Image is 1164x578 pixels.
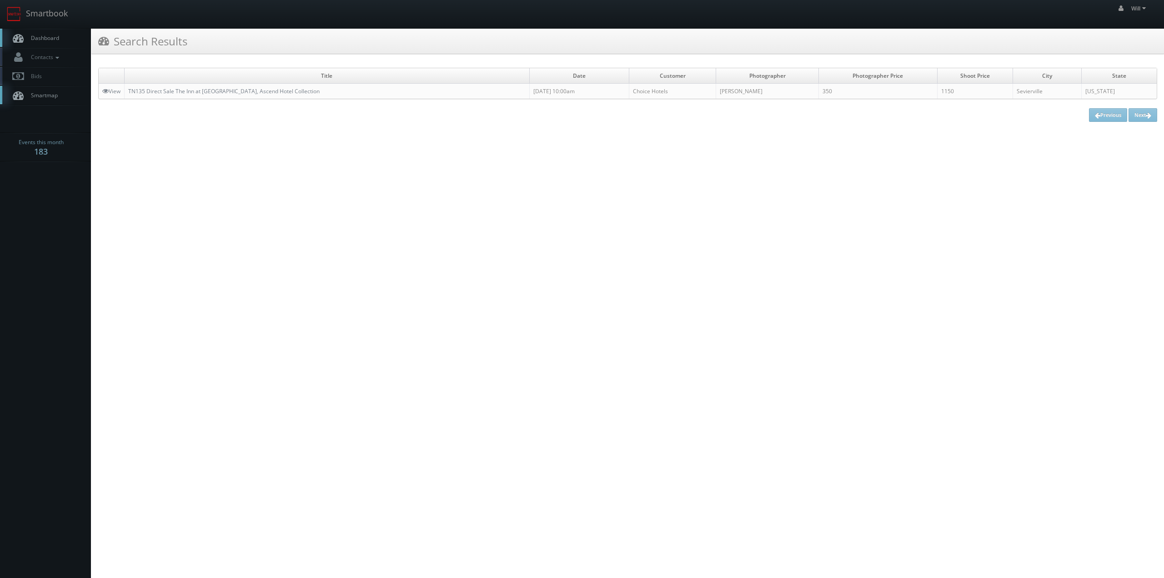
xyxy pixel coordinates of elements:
span: Events this month [19,138,64,147]
span: Bids [26,72,42,80]
span: Dashboard [26,34,59,42]
a: View [102,87,120,95]
a: TN135 Direct Sale The Inn at [GEOGRAPHIC_DATA], Ascend Hotel Collection [128,87,320,95]
strong: 183 [34,146,48,157]
span: Contacts [26,53,61,61]
td: Choice Hotels [629,84,716,99]
td: [DATE] 10:00am [529,84,629,99]
td: 350 [819,84,937,99]
td: Photographer Price [819,68,937,84]
td: City [1013,68,1081,84]
span: Will [1131,5,1149,12]
td: Title [125,68,530,84]
td: Shoot Price [937,68,1013,84]
td: State [1081,68,1157,84]
td: Sevierville [1013,84,1081,99]
td: Date [529,68,629,84]
td: 1150 [937,84,1013,99]
h3: Search Results [98,33,187,49]
td: [US_STATE] [1081,84,1157,99]
td: Customer [629,68,716,84]
span: Smartmap [26,91,58,99]
td: [PERSON_NAME] [716,84,819,99]
img: smartbook-logo.png [7,7,21,21]
td: Photographer [716,68,819,84]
